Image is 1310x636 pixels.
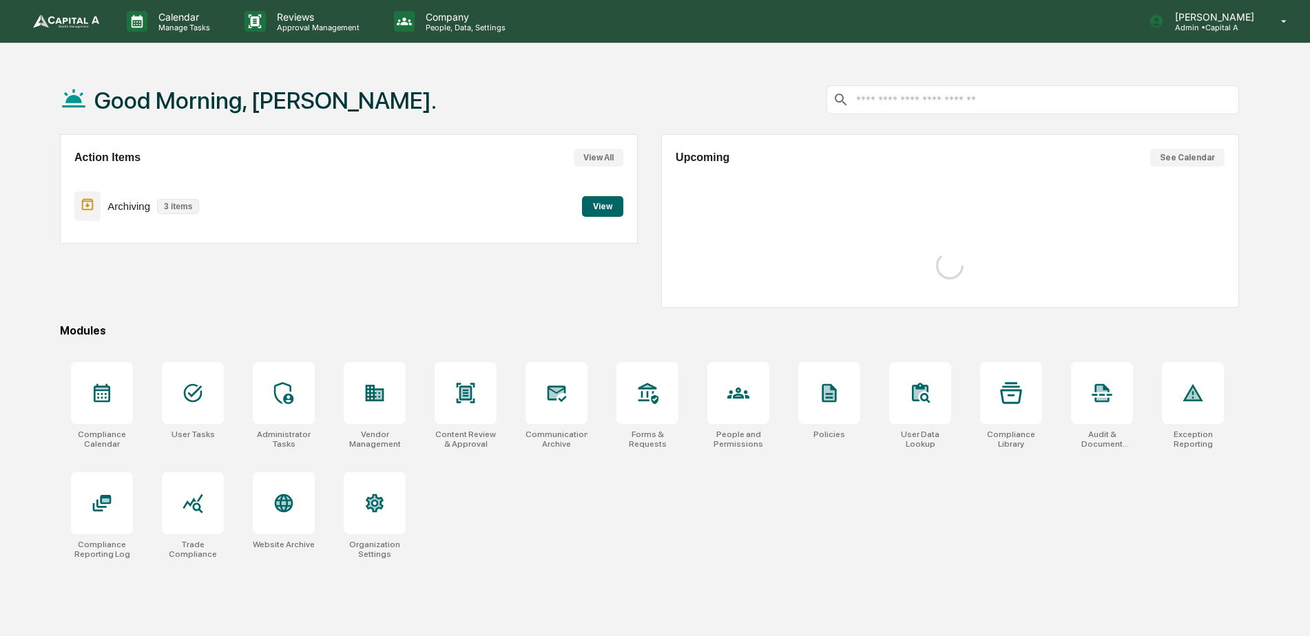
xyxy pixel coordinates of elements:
p: Archiving [107,200,150,212]
p: Admin • Capital A [1164,23,1261,32]
div: Website Archive [253,540,315,549]
div: Administrator Tasks [253,430,315,449]
div: Modules [60,324,1239,337]
div: Exception Reporting [1162,430,1224,449]
div: User Data Lookup [889,430,951,449]
div: User Tasks [171,430,215,439]
div: Vendor Management [344,430,406,449]
div: Forms & Requests [616,430,678,449]
h2: Action Items [74,151,141,164]
p: People, Data, Settings [415,23,512,32]
div: Trade Compliance [162,540,224,559]
div: Organization Settings [344,540,406,559]
p: Company [415,11,512,23]
button: View [582,196,623,217]
div: Compliance Reporting Log [71,540,133,559]
div: Communications Archive [526,430,588,449]
p: [PERSON_NAME] [1164,11,1261,23]
div: Compliance Library [980,430,1042,449]
p: Manage Tasks [147,23,217,32]
p: Approval Management [266,23,366,32]
a: View [582,199,623,212]
div: Policies [813,430,845,439]
div: Audit & Document Logs [1071,430,1133,449]
div: People and Permissions [707,430,769,449]
h2: Upcoming [676,151,729,164]
p: Calendar [147,11,217,23]
div: Compliance Calendar [71,430,133,449]
div: Content Review & Approval [435,430,497,449]
p: 3 items [157,199,199,214]
p: Reviews [266,11,366,23]
button: View All [574,149,623,167]
button: See Calendar [1150,149,1225,167]
h1: Good Morning, [PERSON_NAME]. [94,87,437,114]
img: logo [33,14,99,28]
